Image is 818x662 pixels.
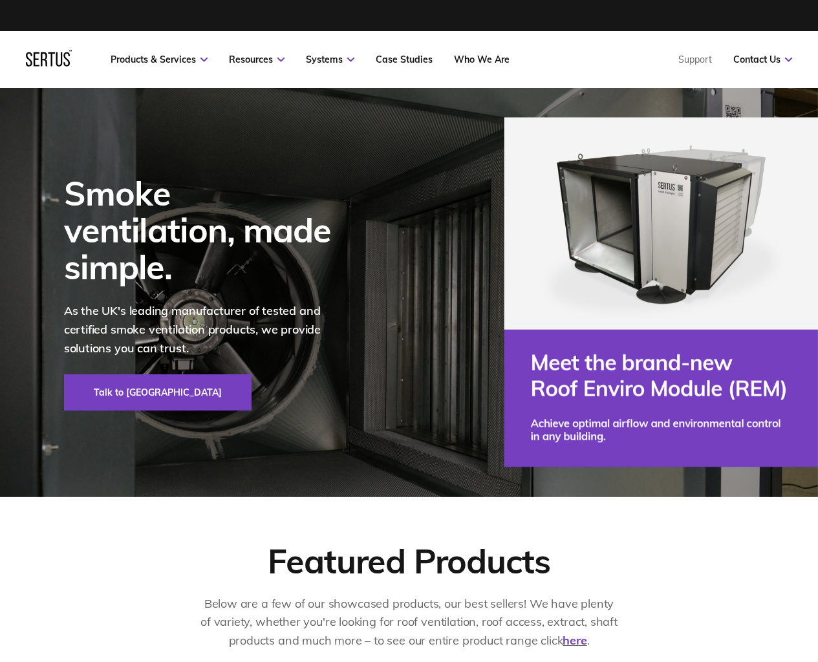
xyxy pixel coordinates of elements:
div: Featured Products [268,540,550,582]
a: Contact Us [733,54,792,65]
a: Case Studies [376,54,433,65]
a: Talk to [GEOGRAPHIC_DATA] [64,374,252,411]
a: Systems [306,54,354,65]
a: here [563,633,587,648]
a: Support [678,54,712,65]
a: Products & Services [111,54,208,65]
div: Smoke ventilation, made simple. [64,175,349,286]
p: As the UK's leading manufacturer of tested and certified smoke ventilation products, we provide s... [64,302,349,358]
p: Below are a few of our showcased products, our best sellers! We have plenty of variety, whether y... [199,595,619,650]
a: Who We Are [454,54,510,65]
a: Resources [229,54,285,65]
